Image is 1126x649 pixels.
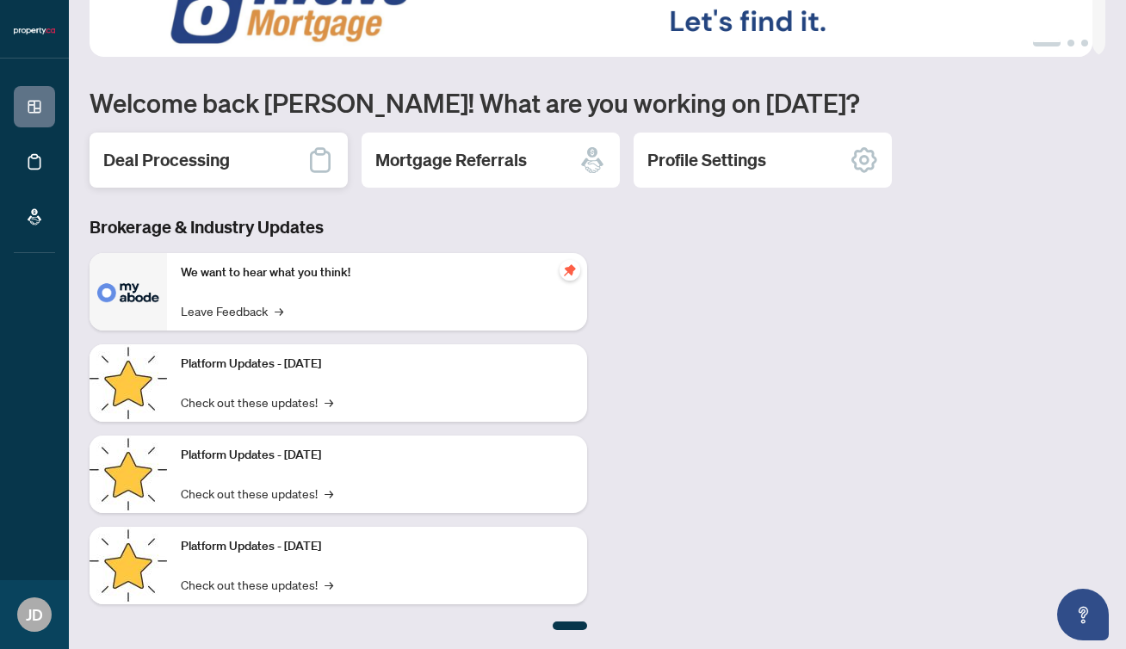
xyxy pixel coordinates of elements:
[90,527,167,604] img: Platform Updates - June 23, 2025
[560,260,580,281] span: pushpin
[90,215,587,239] h3: Brokerage & Industry Updates
[181,484,333,503] a: Check out these updates!→
[26,603,43,627] span: JD
[1033,40,1061,46] button: 1
[1067,40,1074,46] button: 2
[1081,40,1088,46] button: 3
[375,148,527,172] h2: Mortgage Referrals
[1057,589,1109,640] button: Open asap
[14,26,55,36] img: logo
[90,86,1105,119] h1: Welcome back [PERSON_NAME]! What are you working on [DATE]?
[181,575,333,594] a: Check out these updates!→
[181,537,573,556] p: Platform Updates - [DATE]
[325,484,333,503] span: →
[90,344,167,422] img: Platform Updates - July 21, 2025
[181,263,573,282] p: We want to hear what you think!
[181,392,333,411] a: Check out these updates!→
[90,253,167,331] img: We want to hear what you think!
[275,301,283,320] span: →
[181,446,573,465] p: Platform Updates - [DATE]
[90,436,167,513] img: Platform Updates - July 8, 2025
[325,575,333,594] span: →
[647,148,766,172] h2: Profile Settings
[103,148,230,172] h2: Deal Processing
[181,301,283,320] a: Leave Feedback→
[325,392,333,411] span: →
[181,355,573,374] p: Platform Updates - [DATE]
